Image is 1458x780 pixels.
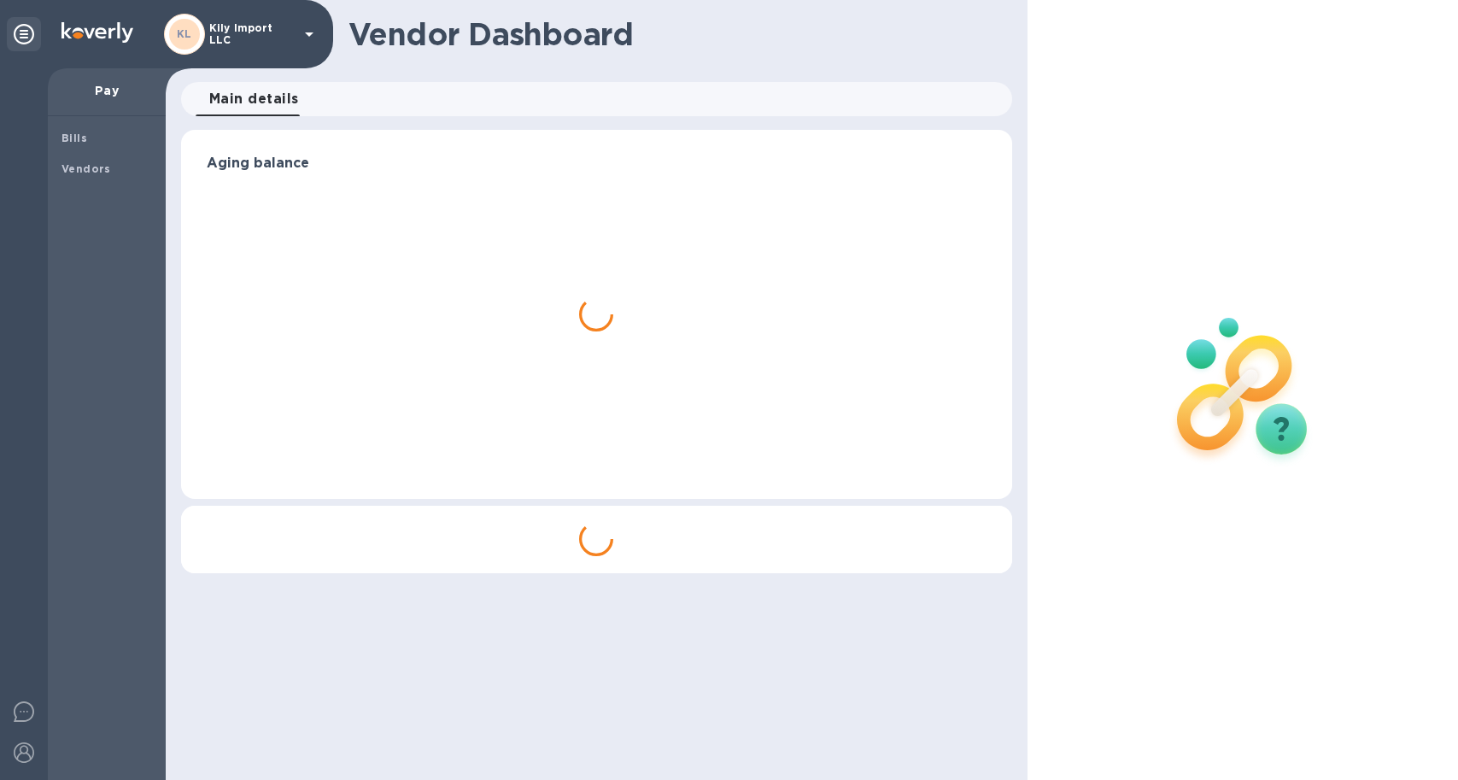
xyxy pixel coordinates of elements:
[61,82,152,99] p: Pay
[61,162,111,175] b: Vendors
[177,27,192,40] b: KL
[209,87,299,111] span: Main details
[61,22,133,43] img: Logo
[209,22,295,46] p: Kily Import LLC
[348,16,1000,52] h1: Vendor Dashboard
[7,17,41,51] div: Unpin categories
[207,155,987,172] h3: Aging balance
[61,132,87,144] b: Bills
